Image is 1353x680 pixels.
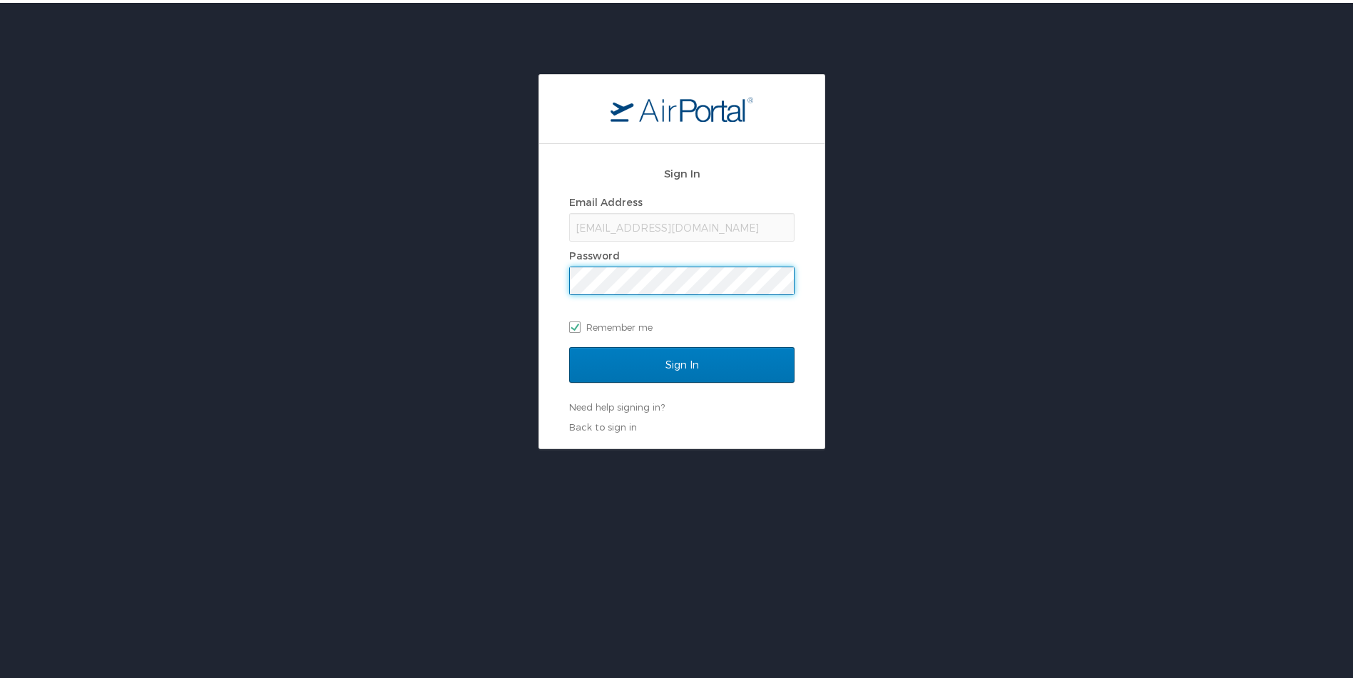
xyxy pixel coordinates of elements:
label: Password [569,247,620,259]
label: Remember me [569,314,795,335]
a: Back to sign in [569,418,637,430]
a: Need help signing in? [569,398,665,410]
input: Sign In [569,344,795,380]
img: logo [611,93,753,119]
label: Email Address [569,193,643,205]
h2: Sign In [569,163,795,179]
